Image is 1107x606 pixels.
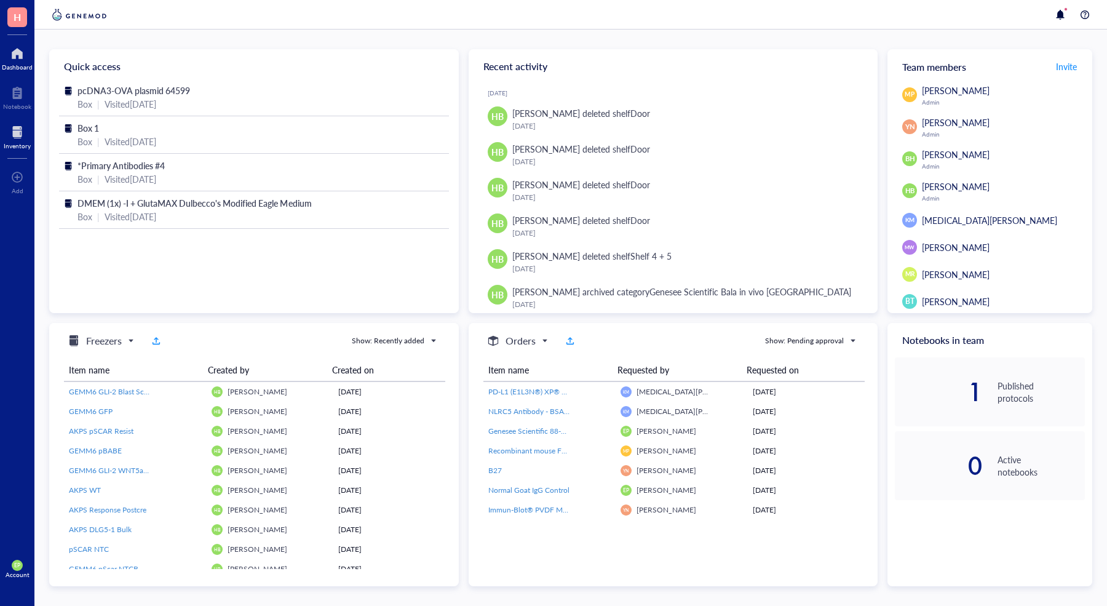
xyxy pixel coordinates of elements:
div: [DATE] [512,263,859,275]
div: [DATE] [338,544,440,555]
div: [DATE] [753,504,859,516]
div: [DATE] [338,485,440,496]
a: Inventory [4,122,31,150]
span: [PERSON_NAME] [228,445,287,456]
div: Door [630,214,650,226]
span: GEMM6 pScar NTCB [69,564,138,574]
div: Quick access [49,49,459,84]
div: | [97,210,100,223]
a: AKPS DLG5-1 Bulk [69,524,202,535]
span: HB [214,507,220,512]
div: Account [6,571,30,578]
div: Box [77,172,92,186]
span: HB [905,186,915,196]
span: [MEDICAL_DATA][PERSON_NAME] [637,386,755,397]
span: EP [623,428,629,434]
div: [DATE] [488,89,868,97]
span: HB [214,428,220,434]
a: Normal Goat IgG Control [488,485,611,496]
div: Active notebooks [998,453,1085,478]
span: GEMM6 GLI-2 WNT5a Knockdown [69,465,184,476]
th: Requested on [742,359,855,381]
span: EP [14,562,20,568]
span: HB [214,468,220,473]
th: Item name [64,359,203,381]
div: 0 [895,456,982,476]
span: YN [623,468,629,473]
a: Genesee Scientific 88-133, Liquid Bleach Germicidal Ultra Bleach, 1 Gallon/Unit [488,426,611,437]
a: B27 [488,465,611,476]
span: PD-L1 (E1L3N®) XP® Rabbit mAb #13684 [488,386,628,397]
span: MP [623,449,629,453]
span: AKPS WT [69,485,101,495]
span: [PERSON_NAME] [922,268,990,281]
span: H [14,9,21,25]
span: [PERSON_NAME] [228,524,287,535]
div: Visited [DATE] [105,97,156,111]
a: GEMM6 GFP [69,406,202,417]
div: Published protocols [998,380,1085,404]
span: HB [214,487,220,493]
span: [MEDICAL_DATA][PERSON_NAME] [922,214,1057,226]
span: [MEDICAL_DATA][PERSON_NAME] [637,406,755,417]
span: KM [623,389,629,394]
span: HB [491,252,504,266]
div: [DATE] [338,445,440,456]
a: GEMM6 pBABE [69,445,202,456]
div: Admin [922,130,1085,138]
h5: Orders [506,333,536,348]
div: [DATE] [753,426,859,437]
span: [PERSON_NAME] [228,485,287,495]
span: Invite [1056,60,1077,73]
div: | [97,97,100,111]
span: [PERSON_NAME] [228,406,287,417]
div: Visited [DATE] [105,172,156,186]
th: Requested by [613,359,742,381]
th: Created by [203,359,327,381]
a: NLRC5 Antibody - BSA Free [488,406,611,417]
div: [PERSON_NAME] deleted shelf [512,249,672,263]
span: HB [491,145,504,159]
span: HB [214,527,220,532]
span: [PERSON_NAME] [637,504,696,515]
div: Box [77,135,92,148]
a: AKPS WT [69,485,202,496]
div: [PERSON_NAME] deleted shelf [512,142,650,156]
div: Notebooks in team [887,323,1092,357]
div: Box [77,97,92,111]
span: pcDNA3-OVA plasmid 64599 [77,84,190,97]
div: [DATE] [338,504,440,516]
div: [DATE] [338,426,440,437]
span: Normal Goat IgG Control [488,485,569,495]
span: [PERSON_NAME] [637,485,696,495]
div: Box [77,210,92,223]
span: MP [905,90,915,99]
div: [DATE] [753,445,859,456]
th: Item name [483,359,613,381]
a: Recombinant mouse FLt3L [488,445,611,456]
a: PD-L1 (E1L3N®) XP® Rabbit mAb #13684 [488,386,611,397]
a: pSCAR NTC [69,544,202,555]
div: Show: Pending approval [765,335,844,346]
div: Show: Recently added [352,335,424,346]
a: Notebook [3,83,31,110]
div: Team members [887,49,1092,84]
span: HB [214,448,220,453]
span: [PERSON_NAME] [922,241,990,253]
div: [PERSON_NAME] archived category [512,285,852,298]
span: Recombinant mouse FLt3L [488,445,575,456]
span: HB [214,409,220,414]
div: Recent activity [469,49,878,84]
div: Visited [DATE] [105,135,156,148]
div: [DATE] [512,156,859,168]
img: genemod-logo [49,7,109,22]
span: *Primary Antibodies #4 [77,159,165,172]
div: [DATE] [338,386,440,397]
div: | [97,172,100,186]
span: Immun-Blot® PVDF Membrane, Roll, 26 cm x 3.3 m, 1620177 [488,504,691,515]
span: [PERSON_NAME] [922,295,990,308]
span: MR [905,269,915,279]
a: AKPS pSCAR Resist [69,426,202,437]
div: Door [630,178,650,191]
div: Notebook [3,103,31,110]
